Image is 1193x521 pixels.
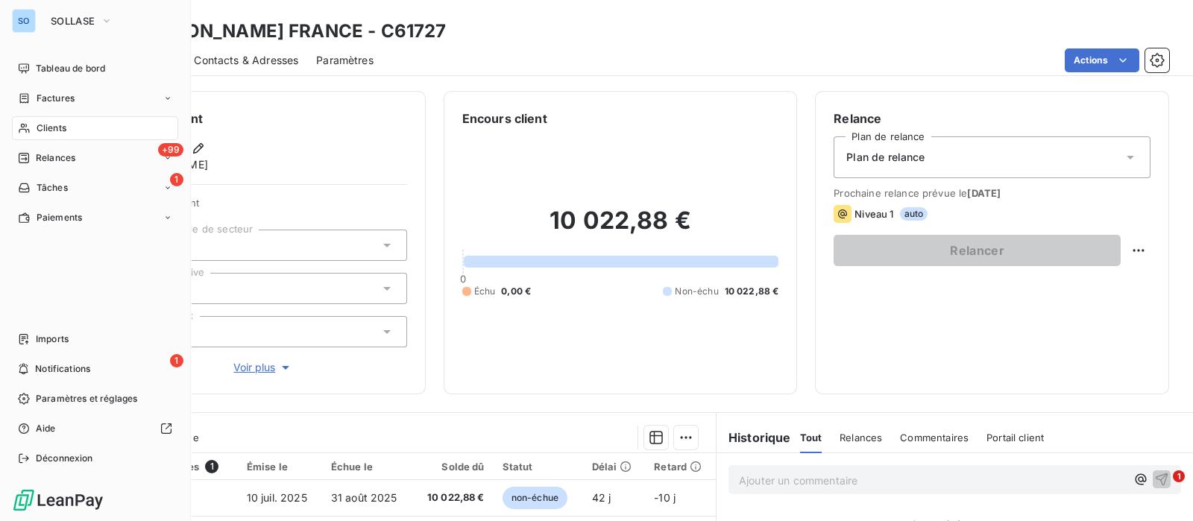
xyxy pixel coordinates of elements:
span: 1 [205,460,218,473]
div: SO [12,9,36,33]
span: Portail client [986,432,1044,443]
button: Actions [1065,48,1139,72]
span: Niveau 1 [854,208,893,220]
span: 42 j [592,491,611,504]
a: Paramètres et réglages [12,387,178,411]
div: Retard [654,461,707,473]
span: -10 j [654,491,676,504]
h3: [PERSON_NAME] FRANCE - C61727 [131,18,446,45]
a: Paiements [12,206,178,230]
span: Prochaine relance prévue le [834,187,1150,199]
div: Échue le [331,461,403,473]
span: [DATE] [967,187,1001,199]
span: Paiements [37,211,82,224]
a: Imports [12,327,178,351]
a: Clients [12,116,178,140]
button: Voir plus [120,359,407,376]
span: Notifications [35,362,90,376]
span: Contacts & Adresses [194,53,298,68]
span: Aide [36,422,56,435]
span: Imports [36,332,69,346]
img: Logo LeanPay [12,488,104,512]
span: Plan de relance [846,150,925,165]
h6: Historique [717,429,791,446]
a: +99Relances [12,146,178,170]
span: 31 août 2025 [331,491,397,504]
span: 10 juil. 2025 [247,491,307,504]
h6: Relance [834,110,1150,127]
h6: Encours client [462,110,547,127]
span: +99 [158,143,183,157]
span: Tout [800,432,822,443]
div: Émise le [247,461,313,473]
span: 10 022,88 € [421,490,484,505]
span: Déconnexion [36,452,93,465]
span: 0,00 € [501,285,531,298]
div: Solde dû [421,461,484,473]
span: 1 [170,173,183,186]
a: Tableau de bord [12,57,178,80]
span: SOLLASE [51,15,95,27]
span: non-échue [503,487,567,509]
div: Délai [592,461,637,473]
span: auto [900,207,928,221]
iframe: Intercom live chat [1142,470,1178,506]
span: Clients [37,121,66,135]
span: Paramètres et réglages [36,392,137,405]
span: Voir plus [233,360,293,375]
h2: 10 022,88 € [462,206,779,250]
span: Commentaires [900,432,969,443]
a: Aide [12,417,178,441]
span: Non-échu [675,285,718,298]
button: Relancer [834,235,1121,266]
span: Propriétés Client [120,197,407,218]
span: 10 022,88 € [725,285,779,298]
span: Factures [37,92,75,105]
span: Tâches [37,181,68,195]
span: Paramètres [316,53,374,68]
h6: Informations client [90,110,407,127]
span: 0 [460,273,466,285]
span: Échu [474,285,496,298]
a: Factures [12,86,178,110]
div: Statut [503,461,574,473]
span: Tableau de bord [36,62,105,75]
span: Relances [36,151,75,165]
a: 1Tâches [12,176,178,200]
span: Relances [840,432,882,443]
span: 1 [1173,470,1185,482]
span: 1 [170,354,183,367]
